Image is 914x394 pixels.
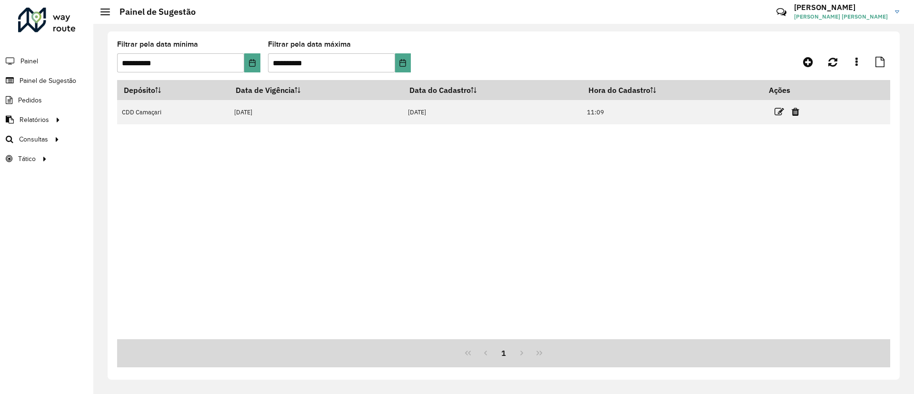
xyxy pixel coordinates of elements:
span: Painel de Sugestão [20,76,76,86]
a: Editar [775,105,784,118]
td: [DATE] [403,100,582,124]
button: Choose Date [244,53,260,72]
label: Filtrar pela data máxima [268,39,351,50]
td: 11:09 [582,100,762,124]
th: Data do Cadastro [403,80,582,100]
button: 1 [495,344,513,362]
label: Filtrar pela data mínima [117,39,198,50]
th: Data de Vigência [229,80,403,100]
th: Depósito [117,80,229,100]
h3: [PERSON_NAME] [794,3,888,12]
td: [DATE] [229,100,403,124]
th: Hora do Cadastro [582,80,762,100]
span: Consultas [19,134,48,144]
span: Painel [20,56,38,66]
td: CDD Camaçari [117,100,229,124]
span: Relatórios [20,115,49,125]
span: [PERSON_NAME] [PERSON_NAME] [794,12,888,21]
button: Choose Date [395,53,411,72]
span: Pedidos [18,95,42,105]
a: Contato Rápido [771,2,792,22]
span: Tático [18,154,36,164]
a: Excluir [792,105,799,118]
th: Ações [762,80,819,100]
h2: Painel de Sugestão [110,7,196,17]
